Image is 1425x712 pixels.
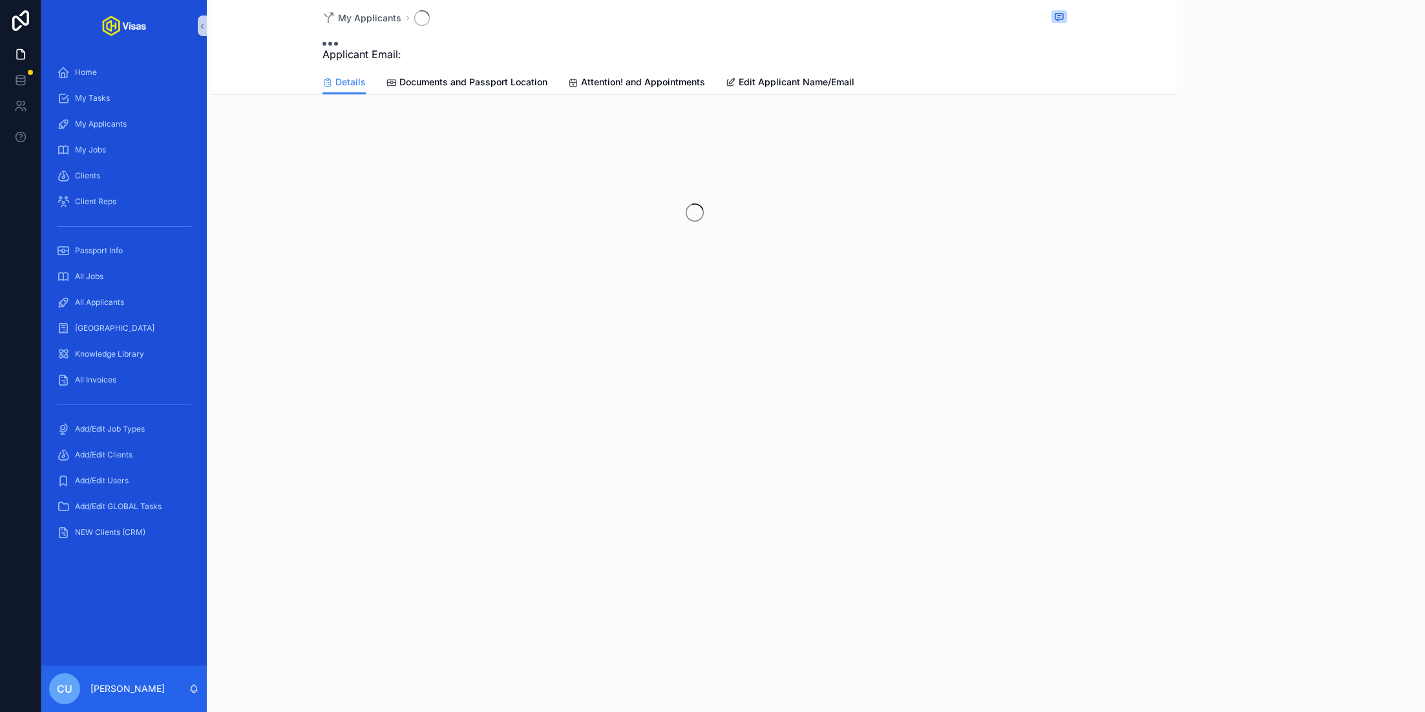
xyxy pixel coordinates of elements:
span: Add/Edit Users [75,476,129,486]
a: Add/Edit GLOBAL Tasks [49,495,199,518]
span: CU [57,681,72,696]
span: Client Reps [75,196,116,207]
a: My Tasks [49,87,199,110]
span: Edit Applicant Name/Email [739,76,854,89]
a: Edit Applicant Name/Email [726,70,854,96]
span: Details [335,76,366,89]
span: Knowledge Library [75,349,144,359]
span: NEW Clients (CRM) [75,527,145,538]
a: Client Reps [49,190,199,213]
span: [GEOGRAPHIC_DATA] [75,323,154,333]
p: [PERSON_NAME] [90,682,165,695]
span: Clients [75,171,100,181]
span: Applicant Email: [322,47,401,62]
span: All Jobs [75,271,103,282]
a: Passport Info [49,239,199,262]
a: Home [49,61,199,84]
a: Attention! and Appointments [568,70,705,96]
a: Details [322,70,366,95]
div: scrollable content [41,52,207,561]
a: Add/Edit Job Types [49,417,199,441]
a: My Jobs [49,138,199,162]
a: My Applicants [49,112,199,136]
span: Attention! and Appointments [581,76,705,89]
span: Passport Info [75,246,123,256]
span: My Jobs [75,145,106,155]
a: All Applicants [49,291,199,314]
a: NEW Clients (CRM) [49,521,199,544]
a: All Jobs [49,265,199,288]
a: Knowledge Library [49,342,199,366]
span: Add/Edit Job Types [75,424,145,434]
span: All Invoices [75,375,116,385]
span: Add/Edit GLOBAL Tasks [75,501,162,512]
a: All Invoices [49,368,199,392]
span: Add/Edit Clients [75,450,132,460]
span: My Tasks [75,93,110,103]
span: My Applicants [338,12,401,25]
a: My Applicants [322,12,401,25]
a: [GEOGRAPHIC_DATA] [49,317,199,340]
a: Add/Edit Users [49,469,199,492]
span: My Applicants [75,119,127,129]
a: Documents and Passport Location [386,70,547,96]
a: Add/Edit Clients [49,443,199,466]
span: Documents and Passport Location [399,76,547,89]
img: App logo [102,16,146,36]
a: Clients [49,164,199,187]
span: Home [75,67,97,78]
span: All Applicants [75,297,124,308]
